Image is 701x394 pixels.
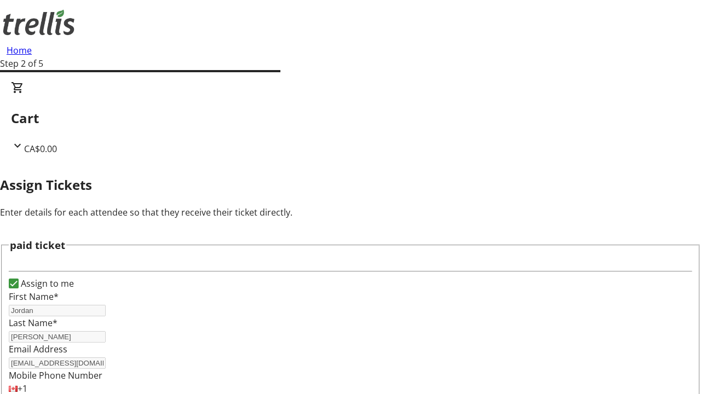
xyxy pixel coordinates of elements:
[9,369,102,381] label: Mobile Phone Number
[10,237,65,253] h3: paid ticket
[11,108,690,128] h2: Cart
[11,81,690,155] div: CartCA$0.00
[9,291,59,303] label: First Name*
[19,277,74,290] label: Assign to me
[9,343,67,355] label: Email Address
[9,317,58,329] label: Last Name*
[24,143,57,155] span: CA$0.00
